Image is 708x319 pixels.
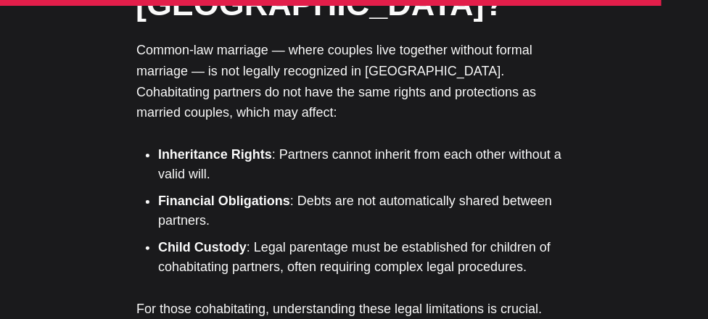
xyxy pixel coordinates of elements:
[158,191,572,231] li: : Debts are not automatically shared between partners.
[158,147,272,162] strong: Inheritance Rights
[158,145,572,184] li: : Partners cannot inherit from each other without a valid will.
[158,240,247,254] strong: Child Custody
[158,194,290,208] strong: Financial Obligations
[136,40,572,123] p: Common-law marriage — where couples live together without formal marriage — is not legally recogn...
[158,238,572,277] li: : Legal parentage must be established for children of cohabitating partners, often requiring comp...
